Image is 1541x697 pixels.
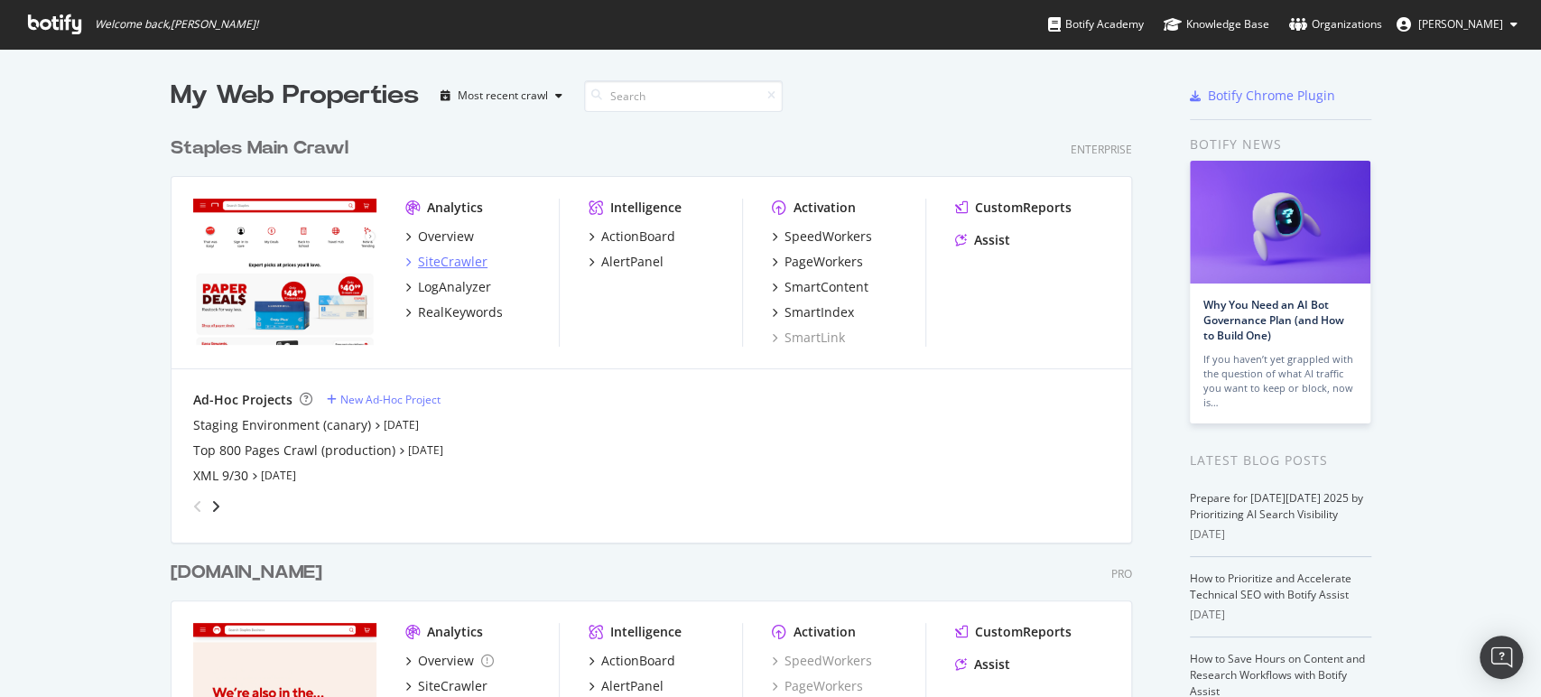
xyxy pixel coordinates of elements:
[610,199,682,217] div: Intelligence
[418,303,503,321] div: RealKeywords
[772,329,845,347] a: SmartLink
[784,253,863,271] div: PageWorkers
[784,228,872,246] div: SpeedWorkers
[405,652,494,670] a: Overview
[340,392,441,407] div: New Ad-Hoc Project
[601,228,675,246] div: ActionBoard
[784,303,854,321] div: SmartIndex
[772,652,872,670] a: SpeedWorkers
[974,655,1010,674] div: Assist
[193,416,371,434] a: Staging Environment (canary)
[171,78,419,114] div: My Web Properties
[171,560,330,586] a: [DOMAIN_NAME]
[1203,352,1357,410] div: If you haven’t yet grappled with the question of what AI traffic you want to keep or block, now is…
[1480,636,1523,679] div: Open Intercom Messenger
[433,81,570,110] button: Most recent crawl
[772,303,854,321] a: SmartIndex
[1111,566,1132,581] div: Pro
[384,417,419,432] a: [DATE]
[589,253,664,271] a: AlertPanel
[405,303,503,321] a: RealKeywords
[1190,135,1371,154] div: Botify news
[1190,161,1370,283] img: Why You Need an AI Bot Governance Plan (and How to Build One)
[955,623,1072,641] a: CustomReports
[784,278,868,296] div: SmartContent
[193,441,395,460] a: Top 800 Pages Crawl (production)
[794,199,856,217] div: Activation
[955,231,1010,249] a: Assist
[1190,526,1371,543] div: [DATE]
[1071,142,1132,157] div: Enterprise
[193,199,376,345] img: staples.com
[405,253,487,271] a: SiteCrawler
[1048,15,1144,33] div: Botify Academy
[772,677,863,695] a: PageWorkers
[427,623,483,641] div: Analytics
[1203,297,1344,343] a: Why You Need an AI Bot Governance Plan (and How to Build One)
[405,228,474,246] a: Overview
[193,467,248,485] a: XML 9/30
[186,492,209,521] div: angle-left
[458,90,548,101] div: Most recent crawl
[1190,451,1371,470] div: Latest Blog Posts
[408,442,443,458] a: [DATE]
[171,560,322,586] div: [DOMAIN_NAME]
[589,652,675,670] a: ActionBoard
[1418,16,1503,32] span: Taylor Brantley
[1382,10,1532,39] button: [PERSON_NAME]
[418,253,487,271] div: SiteCrawler
[974,231,1010,249] div: Assist
[772,253,863,271] a: PageWorkers
[772,228,872,246] a: SpeedWorkers
[171,135,348,162] div: Staples Main Crawl
[1208,87,1335,105] div: Botify Chrome Plugin
[1164,15,1269,33] div: Knowledge Base
[418,677,487,695] div: SiteCrawler
[405,677,487,695] a: SiteCrawler
[261,468,296,483] a: [DATE]
[418,228,474,246] div: Overview
[589,677,664,695] a: AlertPanel
[584,80,783,112] input: Search
[327,392,441,407] a: New Ad-Hoc Project
[955,655,1010,674] a: Assist
[1289,15,1382,33] div: Organizations
[794,623,856,641] div: Activation
[95,17,258,32] span: Welcome back, [PERSON_NAME] !
[209,497,222,516] div: angle-right
[601,253,664,271] div: AlertPanel
[589,228,675,246] a: ActionBoard
[975,623,1072,641] div: CustomReports
[1190,490,1363,522] a: Prepare for [DATE][DATE] 2025 by Prioritizing AI Search Visibility
[1190,87,1335,105] a: Botify Chrome Plugin
[193,391,292,409] div: Ad-Hoc Projects
[427,199,483,217] div: Analytics
[610,623,682,641] div: Intelligence
[418,278,491,296] div: LogAnalyzer
[601,652,675,670] div: ActionBoard
[975,199,1072,217] div: CustomReports
[772,278,868,296] a: SmartContent
[418,652,474,670] div: Overview
[405,278,491,296] a: LogAnalyzer
[1190,607,1371,623] div: [DATE]
[1190,571,1351,602] a: How to Prioritize and Accelerate Technical SEO with Botify Assist
[955,199,1072,217] a: CustomReports
[171,135,356,162] a: Staples Main Crawl
[601,677,664,695] div: AlertPanel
